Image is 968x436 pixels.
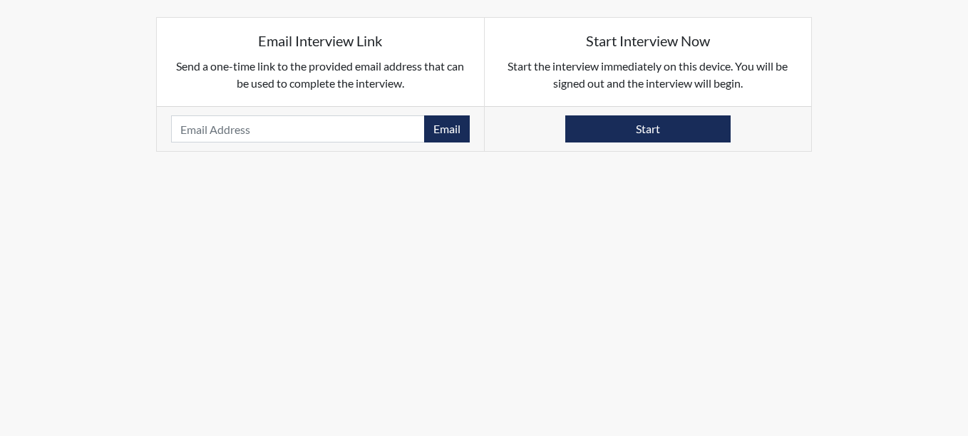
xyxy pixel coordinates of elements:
[424,115,470,142] button: Email
[499,32,798,49] h5: Start Interview Now
[171,115,425,142] input: Email Address
[565,115,731,142] button: Start
[499,58,798,92] p: Start the interview immediately on this device. You will be signed out and the interview will begin.
[171,32,470,49] h5: Email Interview Link
[171,58,470,92] p: Send a one-time link to the provided email address that can be used to complete the interview.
